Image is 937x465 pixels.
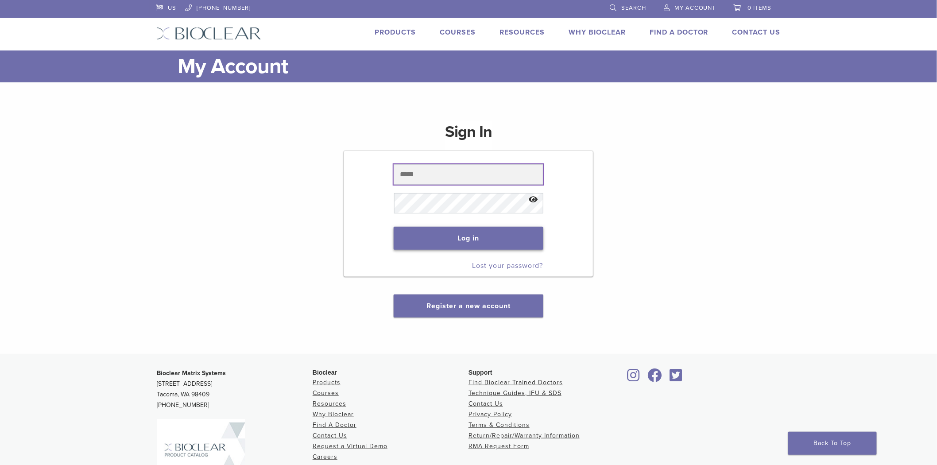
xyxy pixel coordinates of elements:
[569,28,626,37] a: Why Bioclear
[732,28,781,37] a: Contact Us
[313,411,354,418] a: Why Bioclear
[394,227,543,250] button: Log in
[468,379,563,386] a: Find Bioclear Trained Doctors
[468,442,529,450] a: RMA Request Form
[748,4,772,12] span: 0 items
[468,369,492,376] span: Support
[426,302,511,310] a: Register a new account
[650,28,709,37] a: Find A Doctor
[313,442,387,450] a: Request a Virtual Demo
[313,421,356,429] a: Find A Doctor
[313,432,347,439] a: Contact Us
[468,411,512,418] a: Privacy Policy
[313,453,337,461] a: Careers
[394,294,543,318] button: Register a new account
[621,4,646,12] span: Search
[674,4,716,12] span: My Account
[468,389,561,397] a: Technique Guides, IFU & SDS
[468,400,503,407] a: Contact Us
[157,368,313,411] p: [STREET_ADDRESS] Tacoma, WA 98409 [PHONE_NUMBER]
[313,400,346,407] a: Resources
[788,432,877,455] a: Back To Top
[499,28,545,37] a: Resources
[156,27,261,40] img: Bioclear
[624,374,643,383] a: Bioclear
[667,374,685,383] a: Bioclear
[472,261,543,270] a: Lost your password?
[645,374,665,383] a: Bioclear
[524,189,543,211] button: Show password
[313,379,341,386] a: Products
[157,369,226,377] strong: Bioclear Matrix Systems
[440,28,476,37] a: Courses
[468,421,530,429] a: Terms & Conditions
[375,28,416,37] a: Products
[313,369,337,376] span: Bioclear
[445,121,492,150] h1: Sign In
[178,50,781,82] h1: My Account
[313,389,339,397] a: Courses
[468,432,580,439] a: Return/Repair/Warranty Information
